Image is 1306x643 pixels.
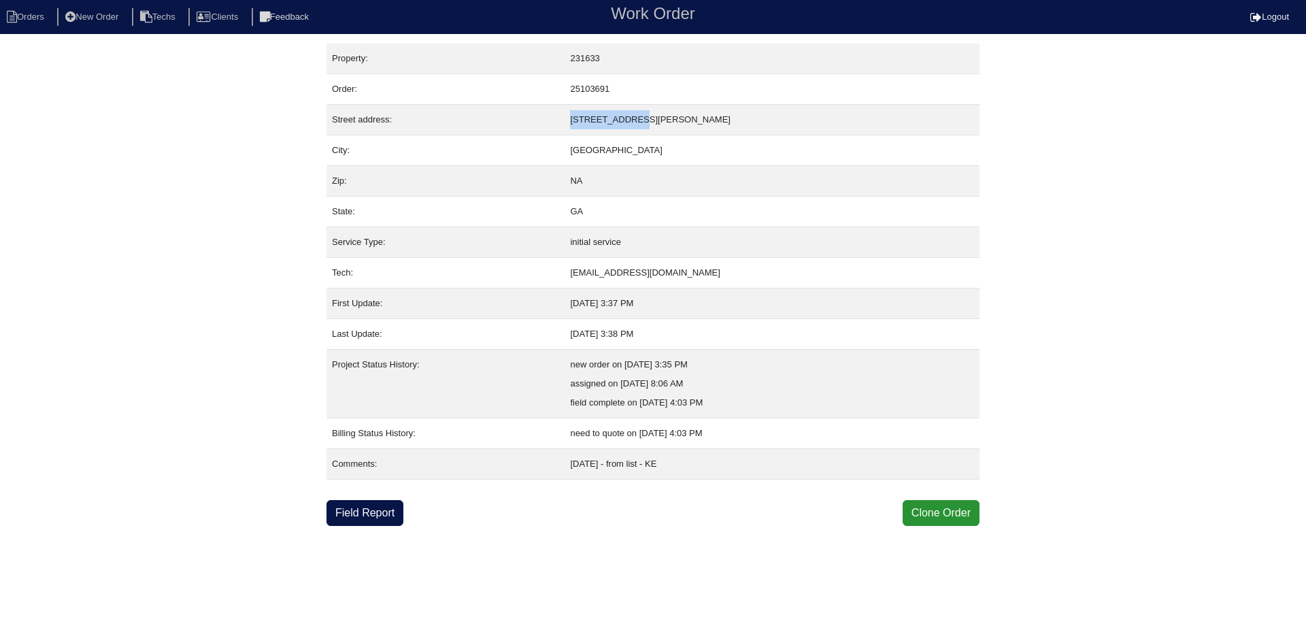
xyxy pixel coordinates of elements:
[326,44,565,74] td: Property:
[565,227,979,258] td: initial service
[565,197,979,227] td: GA
[570,355,974,374] div: new order on [DATE] 3:35 PM
[326,258,565,288] td: Tech:
[565,166,979,197] td: NA
[326,105,565,135] td: Street address:
[565,258,979,288] td: [EMAIL_ADDRESS][DOMAIN_NAME]
[326,319,565,350] td: Last Update:
[57,12,129,22] a: New Order
[326,166,565,197] td: Zip:
[570,424,974,443] div: need to quote on [DATE] 4:03 PM
[565,105,979,135] td: [STREET_ADDRESS][PERSON_NAME]
[903,500,979,526] button: Clone Order
[188,12,249,22] a: Clients
[565,135,979,166] td: [GEOGRAPHIC_DATA]
[326,197,565,227] td: State:
[326,500,403,526] a: Field Report
[252,8,320,27] li: Feedback
[326,418,565,449] td: Billing Status History:
[570,393,974,412] div: field complete on [DATE] 4:03 PM
[326,227,565,258] td: Service Type:
[565,288,979,319] td: [DATE] 3:37 PM
[132,12,186,22] a: Techs
[132,8,186,27] li: Techs
[326,449,565,480] td: Comments:
[565,74,979,105] td: 25103691
[570,374,974,393] div: assigned on [DATE] 8:06 AM
[188,8,249,27] li: Clients
[565,449,979,480] td: [DATE] - from list - KE
[565,44,979,74] td: 231633
[57,8,129,27] li: New Order
[326,74,565,105] td: Order:
[326,135,565,166] td: City:
[326,288,565,319] td: First Update:
[326,350,565,418] td: Project Status History:
[565,319,979,350] td: [DATE] 3:38 PM
[1250,12,1289,22] a: Logout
